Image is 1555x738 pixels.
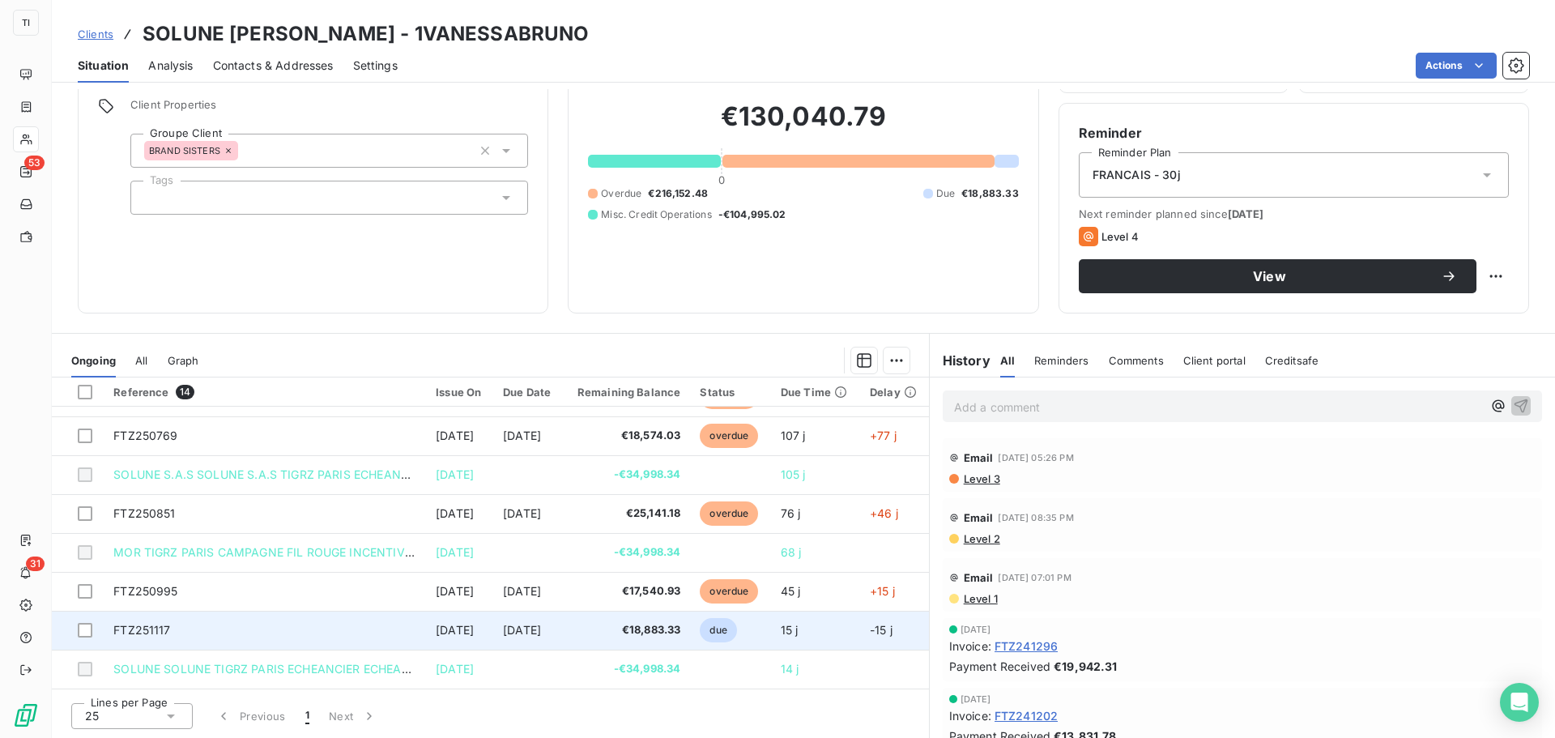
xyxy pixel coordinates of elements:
span: -€34,998.34 [573,467,680,483]
div: Reference [113,385,416,399]
span: Invoice : [949,638,991,655]
span: Level 3 [962,472,1000,485]
input: Add a tag [144,190,157,205]
span: [DATE] 05:26 PM [998,453,1073,463]
div: Issue On [436,386,484,399]
span: €17,540.93 [573,583,680,599]
span: +15 j [870,584,895,598]
span: +46 j [870,506,898,520]
span: [DATE] [503,429,541,442]
span: FTZ250851 [113,506,175,520]
span: FTZ241296 [995,638,1058,655]
button: Actions [1416,53,1497,79]
div: Due Time [781,386,850,399]
span: [DATE] [436,584,474,598]
div: Remaining Balance [573,386,680,399]
div: Due Date [503,386,553,399]
span: SOLUNE SOLUNE TIGRZ PARIS ECHEANCIER ECHEANCIER FR [GEOGRAPHIC_DATA] [113,662,574,676]
span: 53 [24,156,45,170]
span: overdue [700,579,758,604]
button: 1 [296,699,319,733]
span: [DATE] [436,506,474,520]
button: Next [319,699,387,733]
span: Overdue [601,186,641,201]
span: FTZ241202 [995,707,1058,724]
span: Client portal [1183,354,1246,367]
span: All [135,354,147,367]
span: Graph [168,354,199,367]
span: [DATE] [961,694,991,704]
h6: Reminder [1079,123,1509,143]
span: Client Properties [130,98,528,121]
span: Creditsafe [1265,354,1319,367]
span: -€34,998.34 [573,661,680,677]
span: Payment Received [949,658,1050,675]
span: €216,152.48 [648,186,708,201]
span: Invoice : [949,707,991,724]
span: Level 4 [1101,230,1139,243]
span: [DATE] 07:01 PM [998,573,1071,582]
span: Due [936,186,955,201]
span: Comments [1109,354,1164,367]
span: Analysis [148,58,193,74]
span: Misc. Credit Operations [601,207,711,222]
span: SOLUNE S.A.S SOLUNE S.A.S TIGRZ PARIS ECHEANCIER 1/4 ECHEANCIER 1/4 [113,467,542,481]
span: Level 1 [962,592,998,605]
span: BRAND SISTERS [149,146,220,156]
span: +77 j [870,429,897,442]
span: €18,883.33 [961,186,1019,201]
span: Situation [78,58,129,74]
span: Email [964,511,994,524]
span: Email [964,571,994,584]
span: Next reminder planned since [1079,207,1509,220]
span: 45 j [781,584,801,598]
span: due [700,618,736,642]
span: -€104,995.02 [718,207,786,222]
span: 14 [176,385,194,399]
span: 68 j [781,545,802,559]
span: [DATE] [1228,207,1264,220]
span: [DATE] [436,467,474,481]
span: 105 j [781,467,806,481]
div: Delay [870,386,919,399]
span: 15 j [781,623,799,637]
span: Ongoing [71,354,116,367]
span: 31 [26,557,45,571]
span: 25 [85,708,99,724]
h6: History [930,351,991,370]
input: Add a tag [238,143,251,158]
span: 0 [718,173,725,186]
span: [DATE] [503,623,541,637]
span: €19,942.31 [1054,658,1118,675]
span: [DATE] [436,429,474,442]
span: [DATE] [503,506,541,520]
span: FRANCAIS - 30j [1093,167,1181,183]
div: TI [13,10,39,36]
span: Settings [353,58,398,74]
span: €18,574.03 [573,428,680,444]
span: All [1000,354,1015,367]
span: 76 j [781,506,801,520]
span: 14 j [781,662,799,676]
span: [DATE] [436,623,474,637]
h2: €130,040.79 [588,100,1018,149]
div: Open Intercom Messenger [1500,683,1539,722]
span: [DATE] [436,545,474,559]
img: Logo LeanPay [13,702,39,728]
span: Contacts & Addresses [213,58,334,74]
span: FTZ250769 [113,429,177,442]
span: 107 j [781,429,806,442]
span: Level 2 [962,532,1000,545]
span: overdue [700,424,758,448]
span: FTZ251117 [113,623,170,637]
div: Status [700,386,761,399]
span: Reminders [1034,354,1088,367]
span: [DATE] [961,625,991,634]
span: View [1098,270,1441,283]
span: MOR TIGRZ PARIS CAMPAGNE FIL ROUGE INCENTIVES /FRM SOLUNE S.A.S /EID [113,545,560,559]
span: €25,141.18 [573,506,680,522]
span: 1 [305,708,309,724]
span: €18,883.33 [573,622,680,638]
span: -15 j [870,623,893,637]
h3: SOLUNE [PERSON_NAME] - 1VANESSABRUNO [143,19,589,49]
